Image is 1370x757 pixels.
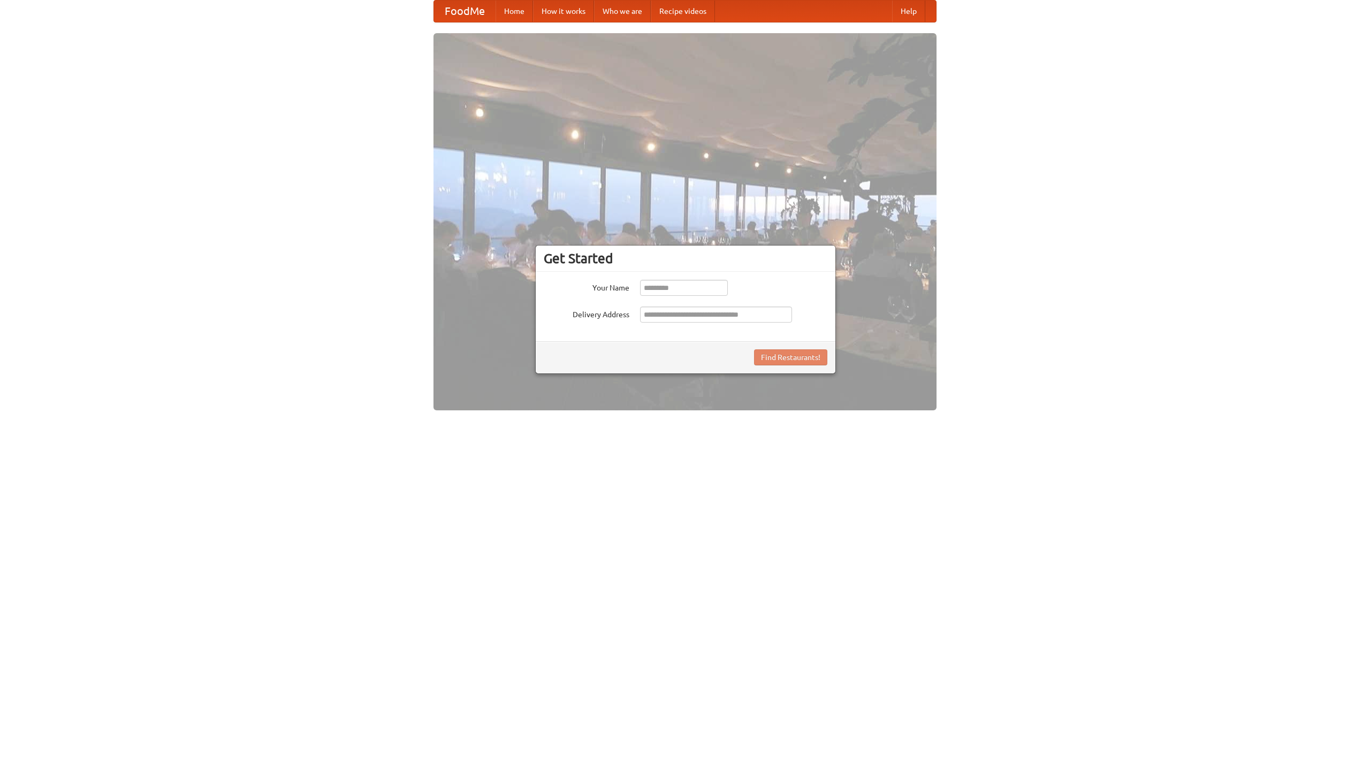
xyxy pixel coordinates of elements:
h3: Get Started [544,250,827,266]
a: Home [496,1,533,22]
label: Delivery Address [544,307,629,320]
a: Who we are [594,1,651,22]
label: Your Name [544,280,629,293]
a: Help [892,1,925,22]
a: How it works [533,1,594,22]
a: Recipe videos [651,1,715,22]
a: FoodMe [434,1,496,22]
button: Find Restaurants! [754,349,827,365]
